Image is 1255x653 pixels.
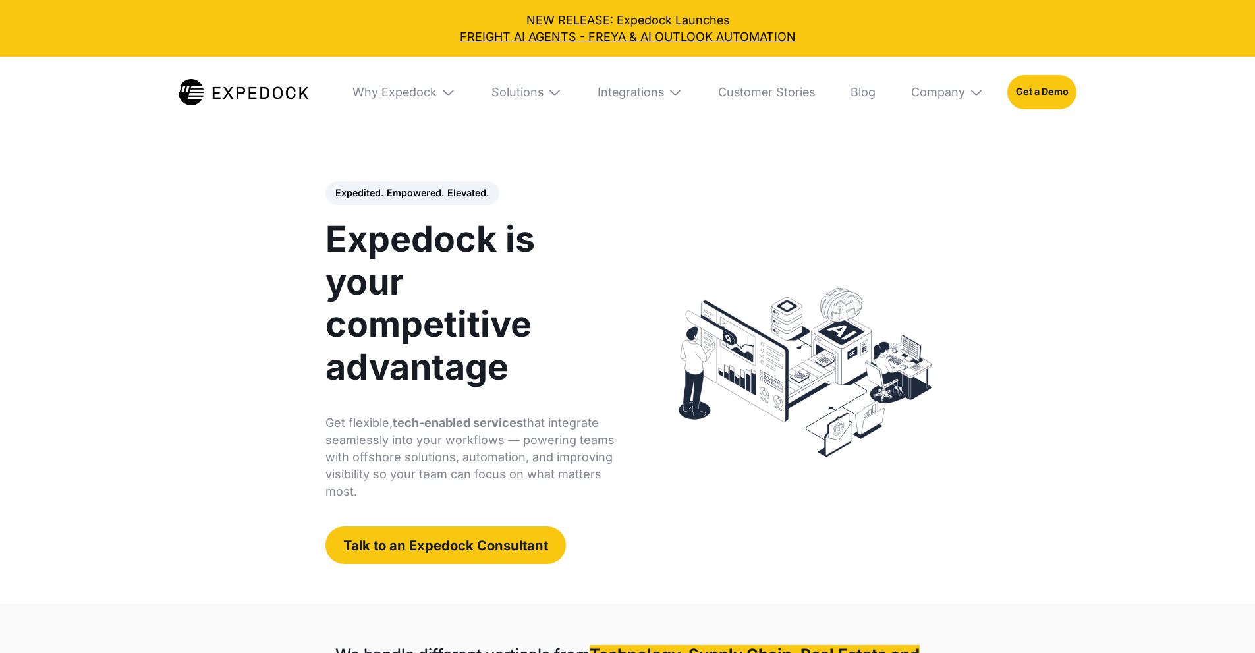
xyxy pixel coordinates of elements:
a: FREIGHT AI AGENTS - FREYA & AI OUTLOOK AUTOMATION [12,28,1243,45]
a: Talk to an Expedock Consultant [325,526,566,563]
div: Company [911,85,965,99]
a: Get a Demo [1007,75,1076,109]
a: Blog [839,57,887,128]
h1: Expedock is your competitive advantage [325,218,617,388]
strong: tech-enabled services [393,416,523,430]
p: Get flexible, that integrate seamlessly into your workflows — powering teams with offshore soluti... [325,414,617,500]
div: Solutions [491,85,544,99]
div: NEW RELEASE: Expedock Launches [12,12,1243,45]
div: Why Expedock [341,57,467,128]
div: Why Expedock [352,85,437,99]
div: Company [899,57,995,128]
a: Customer Stories [706,57,827,128]
div: Integrations [598,85,664,99]
div: Integrations [586,57,694,128]
div: Solutions [480,57,574,128]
